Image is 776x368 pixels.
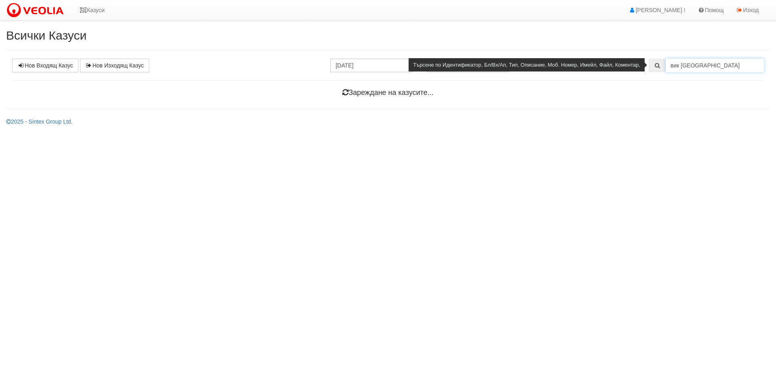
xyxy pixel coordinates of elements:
h4: Зареждане на казусите... [12,89,764,97]
a: Нов Изходящ Казус [80,59,149,72]
h2: Всички Казуси [6,29,770,42]
input: Търсене по Идентификатор, Бл/Вх/Ап, Тип, Описание, Моб. Номер, Имейл, Файл, Коментар, [666,59,764,72]
a: Нов Входящ Казус [12,59,78,72]
a: 2025 - Sintex Group Ltd. [6,118,73,125]
img: VeoliaLogo.png [6,2,67,19]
